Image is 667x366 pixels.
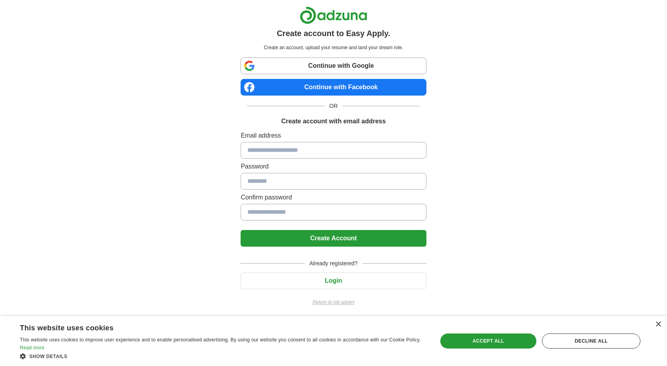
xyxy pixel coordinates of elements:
[281,117,386,126] h1: Create account with email address
[542,333,640,349] div: Decline all
[242,44,424,51] p: Create an account, upload your resume and land your dream role.
[20,345,44,351] a: Read more, opens a new window
[241,162,426,171] label: Password
[241,193,426,202] label: Confirm password
[277,27,390,39] h1: Create account to Easy Apply.
[241,131,426,140] label: Email address
[241,79,426,96] a: Continue with Facebook
[241,272,426,289] button: Login
[325,102,343,110] span: OR
[20,321,405,333] div: This website uses cookies
[241,277,426,284] a: Login
[241,230,426,247] button: Create Account
[305,259,362,268] span: Already registered?
[20,337,421,343] span: This website uses cookies to improve user experience and to enable personalised advertising. By u...
[241,299,426,306] a: Return to job advert
[440,333,536,349] div: Accept all
[20,352,425,360] div: Show details
[241,57,426,74] a: Continue with Google
[29,354,67,359] span: Show details
[655,322,661,328] div: Close
[300,6,367,24] img: Adzuna logo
